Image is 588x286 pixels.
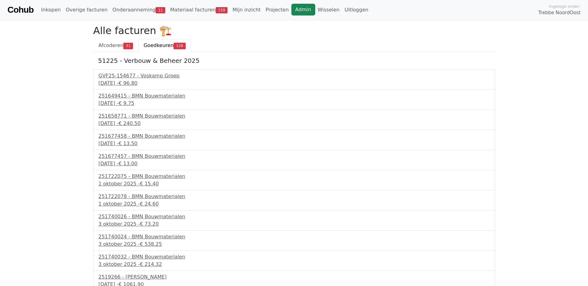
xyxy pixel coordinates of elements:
[99,173,490,188] a: 251722075 - BMN Bouwmaterialen1 oktober 2025 -€ 15.40
[93,39,139,52] a: Afcoderen31
[315,4,342,16] a: Wisselen
[118,141,137,146] span: € 13.50
[140,261,162,267] span: € 214.32
[99,273,490,281] div: 2519266 - [PERSON_NAME]
[99,233,490,240] div: 251740024 - BMN Bouwmaterialen
[99,193,490,208] a: 251722078 - BMN Bouwmaterialen1 oktober 2025 -€ 24.60
[99,240,490,248] div: 3 oktober 2025 -
[99,120,490,127] div: [DATE] -
[174,43,186,49] span: 128
[99,112,490,120] div: 251658771 - BMN Bouwmaterialen
[63,4,110,16] a: Overige facturen
[99,140,490,147] div: [DATE] -
[140,201,159,207] span: € 24.60
[99,213,490,228] a: 251740026 - BMN Bouwmaterialen3 oktober 2025 -€ 73.20
[99,92,490,107] a: 251649415 - BMN Bouwmaterialen[DATE] -€ 9.75
[99,153,490,160] div: 251677457 - BMN Bouwmaterialen
[123,43,133,49] span: 31
[99,173,490,180] div: 251722075 - BMN Bouwmaterialen
[93,25,495,37] h2: Alle facturen 🏗️
[118,100,134,106] span: € 9.75
[99,153,490,167] a: 251677457 - BMN Bouwmaterialen[DATE] -€ 13.00
[98,57,490,64] h5: 51225 - Verbouw & Beheer 2025
[118,80,137,86] span: € 96.80
[99,160,490,167] div: [DATE] -
[99,180,490,188] div: 1 oktober 2025 -
[99,233,490,248] a: 251740024 - BMN Bouwmaterialen3 oktober 2025 -€ 538.25
[99,193,490,200] div: 251722078 - BMN Bouwmaterialen
[99,132,490,140] div: 251677458 - BMN Bouwmaterialen
[110,4,168,16] a: Onderaanneming11
[140,181,159,187] span: € 15.40
[99,261,490,268] div: 3 oktober 2025 -
[538,9,581,16] span: Trebbe NoordOost
[99,132,490,147] a: 251677458 - BMN Bouwmaterialen[DATE] -€ 13.50
[99,72,490,87] a: GVF25-154677 - Voskamp Groep[DATE] -€ 96.80
[549,3,581,9] span: Ingelogd onder:
[99,253,490,261] div: 251740032 - BMN Bouwmaterialen
[99,42,124,48] span: Afcoderen
[140,221,159,227] span: € 73.20
[7,2,33,17] a: Cohub
[230,4,263,16] a: Mijn inzicht
[168,4,230,16] a: Materiaal facturen159
[118,161,137,167] span: € 13.00
[156,7,165,13] span: 11
[140,241,162,247] span: € 538.25
[99,213,490,220] div: 251740026 - BMN Bouwmaterialen
[138,39,191,52] a: Goedkeuren128
[291,4,315,15] a: Admin
[99,80,490,87] div: [DATE] -
[99,100,490,107] div: [DATE] -
[342,4,371,16] a: Uitloggen
[216,7,228,13] span: 159
[99,92,490,100] div: 251649415 - BMN Bouwmaterialen
[99,72,490,80] div: GVF25-154677 - Voskamp Groep
[99,253,490,268] a: 251740032 - BMN Bouwmaterialen3 oktober 2025 -€ 214.32
[99,112,490,127] a: 251658771 - BMN Bouwmaterialen[DATE] -€ 240.50
[263,4,291,16] a: Projecten
[99,200,490,208] div: 1 oktober 2025 -
[118,120,140,126] span: € 240.50
[38,4,63,16] a: Inkopen
[99,220,490,228] div: 3 oktober 2025 -
[144,42,174,48] span: Goedkeuren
